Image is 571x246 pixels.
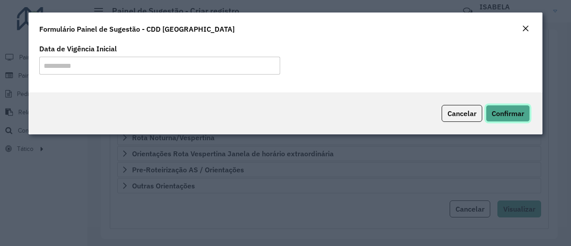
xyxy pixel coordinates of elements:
button: Close [519,23,532,35]
button: Cancelar [442,105,482,122]
button: Confirmar [486,105,530,122]
span: Cancelar [447,109,476,118]
span: Confirmar [492,109,524,118]
label: Data de Vigência Inicial [39,43,117,54]
em: Fechar [522,25,529,32]
h4: Formulário Painel de Sugestão - CDD [GEOGRAPHIC_DATA] [39,24,235,34]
